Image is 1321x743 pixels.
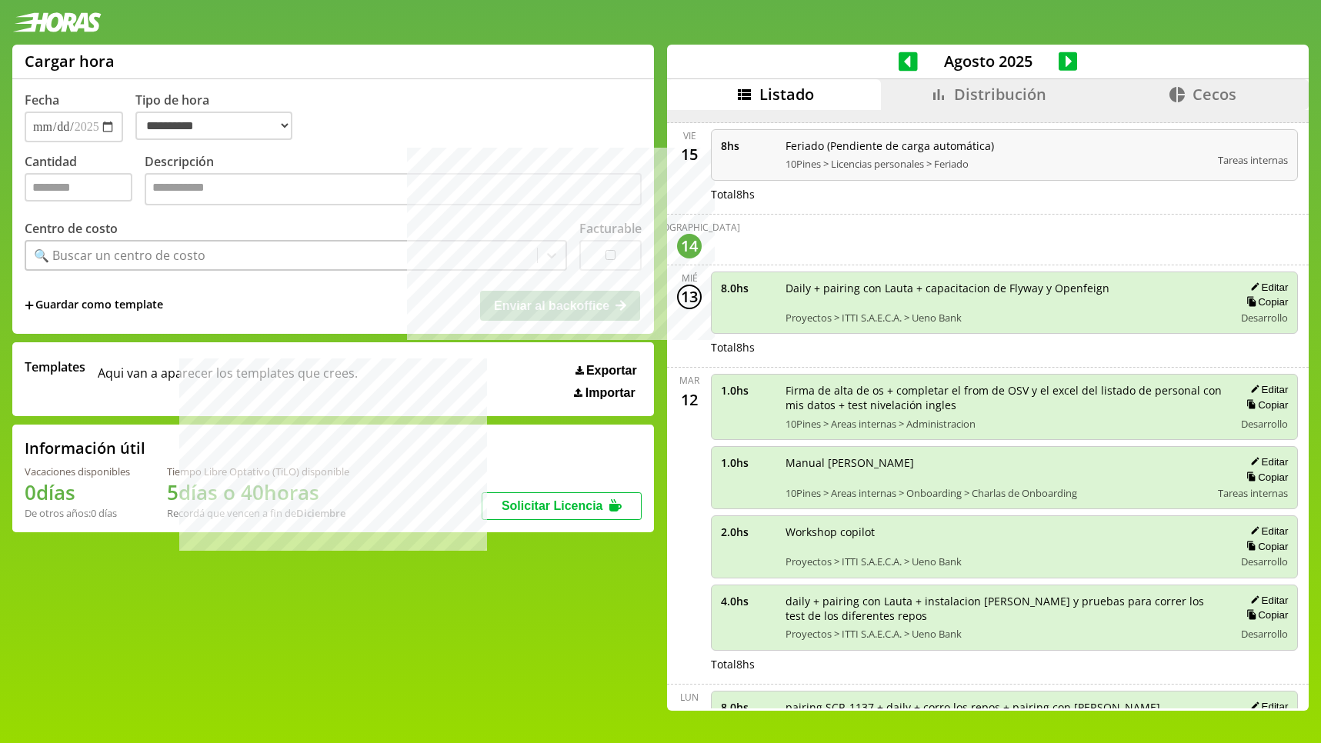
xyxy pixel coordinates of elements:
[682,272,698,285] div: mié
[711,187,1298,202] div: Total 8 hs
[586,364,637,378] span: Exportar
[759,84,814,105] span: Listado
[639,221,740,234] div: [DEMOGRAPHIC_DATA]
[1241,555,1288,568] span: Desarrollo
[167,478,349,506] h1: 5 días o 40 horas
[34,247,205,264] div: 🔍 Buscar un centro de costo
[721,383,775,398] span: 1.0 hs
[1218,153,1288,167] span: Tareas internas
[145,153,642,209] label: Descripción
[25,297,163,314] span: +Guardar como template
[25,173,132,202] input: Cantidad
[25,153,145,209] label: Cantidad
[954,84,1046,105] span: Distribución
[786,700,1223,715] span: pairing SCR-1137 + daily + corro los repos + pairing con [PERSON_NAME]
[786,383,1223,412] span: Firma de alta de os + completar el from de OSV y el excel del listado de personal con mis datos +...
[167,506,349,520] div: Recordá que vencen a fin de
[1241,627,1288,641] span: Desarrollo
[711,340,1298,355] div: Total 8 hs
[786,594,1223,623] span: daily + pairing con Lauta + instalacion [PERSON_NAME] y pruebas para correr los test de los difer...
[579,220,642,237] label: Facturable
[25,478,130,506] h1: 0 días
[677,387,702,411] div: 12
[786,455,1207,470] span: Manual [PERSON_NAME]
[711,657,1298,671] div: Total 8 hs
[25,92,59,108] label: Fecha
[721,594,775,608] span: 4.0 hs
[1242,471,1288,484] button: Copiar
[25,220,118,237] label: Centro de costo
[482,492,642,520] button: Solicitar Licencia
[786,157,1207,171] span: 10Pines > Licencias personales > Feriado
[786,486,1207,500] span: 10Pines > Areas internas > Onboarding > Charlas de Onboarding
[167,465,349,478] div: Tiempo Libre Optativo (TiLO) disponible
[25,506,130,520] div: De otros años: 0 días
[679,374,699,387] div: mar
[1246,455,1288,468] button: Editar
[918,51,1059,72] span: Agosto 2025
[786,417,1223,431] span: 10Pines > Areas internas > Administracion
[1246,594,1288,607] button: Editar
[683,129,696,142] div: vie
[677,285,702,309] div: 13
[1242,295,1288,308] button: Copiar
[135,112,292,140] select: Tipo de hora
[721,525,775,539] span: 2.0 hs
[25,465,130,478] div: Vacaciones disponibles
[25,358,85,375] span: Templates
[680,691,699,704] div: lun
[1241,417,1288,431] span: Desarrollo
[786,627,1223,641] span: Proyectos > ITTI S.A.E.C.A. > Ueno Bank
[1218,486,1288,500] span: Tareas internas
[1246,700,1288,713] button: Editar
[145,173,642,205] textarea: Descripción
[721,700,775,715] span: 8.0 hs
[786,311,1223,325] span: Proyectos > ITTI S.A.E.C.A. > Ueno Bank
[585,386,635,400] span: Importar
[571,363,642,378] button: Exportar
[25,51,115,72] h1: Cargar hora
[677,234,702,258] div: 14
[721,455,775,470] span: 1.0 hs
[667,110,1309,708] div: scrollable content
[25,297,34,314] span: +
[677,142,702,167] div: 15
[25,438,145,458] h2: Información útil
[786,555,1223,568] span: Proyectos > ITTI S.A.E.C.A. > Ueno Bank
[1242,540,1288,553] button: Copiar
[677,704,702,728] div: 11
[721,138,775,153] span: 8 hs
[502,499,603,512] span: Solicitar Licencia
[786,281,1223,295] span: Daily + pairing con Lauta + capacitacion de Flyway y Openfeign
[1193,84,1236,105] span: Cecos
[786,138,1207,153] span: Feriado (Pendiente de carga automática)
[12,12,102,32] img: logotipo
[1246,525,1288,538] button: Editar
[1241,311,1288,325] span: Desarrollo
[135,92,305,142] label: Tipo de hora
[1242,608,1288,621] button: Copiar
[98,358,358,400] span: Aqui van a aparecer los templates que crees.
[296,506,345,520] b: Diciembre
[721,281,775,295] span: 8.0 hs
[1246,383,1288,396] button: Editar
[1242,398,1288,411] button: Copiar
[1246,281,1288,294] button: Editar
[786,525,1223,539] span: Workshop copilot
